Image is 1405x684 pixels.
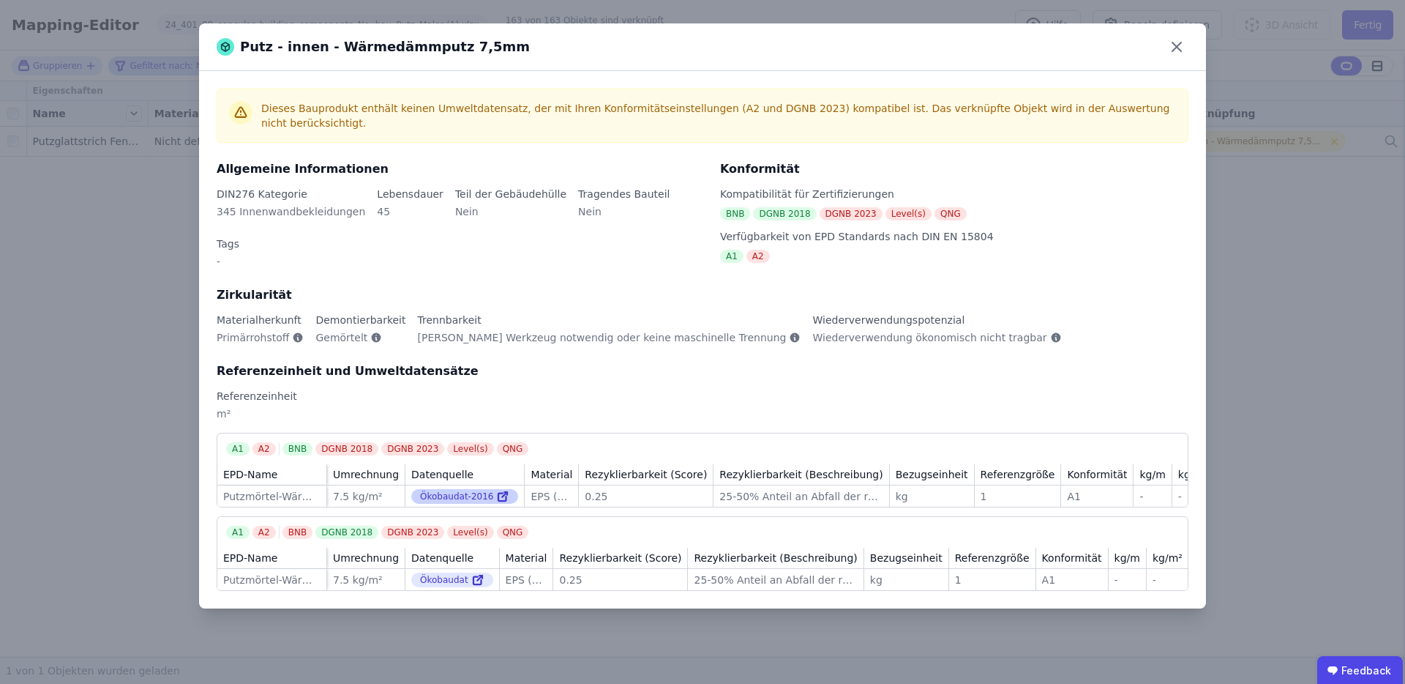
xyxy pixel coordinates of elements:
div: 45 [377,204,443,231]
div: Tragendes Bauteil [578,187,670,201]
div: Allgemeine Informationen [217,160,702,178]
div: kg/m [1139,467,1165,482]
div: kg/m [1114,551,1140,565]
div: 25-50% Anteil an Abfall der recycled wird [694,573,857,587]
div: Tags [217,237,239,251]
div: DGNB 2023 [381,526,444,539]
div: A1 [1067,489,1127,504]
div: - [1114,573,1140,587]
div: BNB [282,526,312,539]
div: Ökobaudat [411,573,493,587]
div: Nein [578,204,670,231]
div: kg/m² [1178,467,1208,482]
div: Teil der Gebäudehülle [455,187,566,201]
div: DGNB 2023 [381,442,444,456]
span: Wiederverwendung ökonomisch nicht tragbar [812,330,1046,345]
div: Kompatibilität für Zertifizierungen [720,187,1188,201]
div: A1 [226,526,250,539]
div: Rezyklierbarkeit (Score) [559,551,681,565]
div: Demontierbarkeit [315,313,405,327]
div: Level(s) [447,526,493,539]
div: A1 [1042,573,1102,587]
div: DGNB 2018 [753,207,816,220]
div: m² [217,406,1188,433]
div: Verfügbarkeit von EPD Standards nach DIN EN 15804 [720,229,1188,244]
div: 0.25 [559,573,681,587]
div: BNB [720,207,750,220]
div: Putz - innen - Wärmedämmputz 7,5mm [217,37,530,57]
div: DGNB 2018 [315,442,378,456]
div: EPD-Name [223,551,277,565]
div: Datenquelle [411,467,473,482]
div: - [217,254,239,280]
div: Material [531,467,572,482]
div: kg [870,573,943,587]
div: 25-50% Anteil an Abfall der recycled wird [719,489,883,504]
div: Rezyklierbarkeit (Beschreibung) [694,551,857,565]
div: Bezugseinheit [896,467,968,482]
div: Rezyklierbarkeit (Beschreibung) [719,467,883,482]
div: A2 [252,526,276,539]
div: Level(s) [885,207,932,220]
div: QNG [497,442,529,456]
div: Wiederverwendungspotenzial [812,313,1061,327]
div: Trennbarkeit [418,313,801,327]
div: DIN276 Kategorie [217,187,365,201]
div: Konformität [1067,467,1127,482]
div: EPS (Expandiertes Polystyrol) [531,489,572,504]
div: Lebensdauer [377,187,443,201]
span: Gemörtelt [315,330,367,345]
div: QNG [497,526,529,539]
div: Zirkularität [217,286,1188,304]
div: Dieses Bauprodukt enthält keinen Umweltdatensatz, der mit Ihren Konformitätseinstellungen (A2 und... [261,101,1176,130]
div: EPD-Name [223,467,277,482]
div: Referenzgröße [955,551,1030,565]
div: Materialherkunft [217,313,304,327]
div: Umrechnung [333,551,399,565]
div: A1 [720,250,743,263]
div: Putzmörtel-Wärmedämmputz [223,573,321,587]
div: 1 [981,489,1055,504]
div: Datenquelle [411,551,473,565]
div: Nein [455,204,566,231]
div: Referenzeinheit und Umweltdatensätze [217,363,1188,380]
span: [PERSON_NAME] Werkzeug notwendig oder keine maschinelle Trennung [418,330,787,345]
div: Material [506,551,547,565]
div: Umrechnung [333,467,399,482]
div: BNB [282,442,312,456]
div: 345 Innenwandbekleidungen [217,204,365,231]
div: A2 [252,442,276,456]
div: EPS (Expandiertes Polystyrol) [506,573,547,587]
div: 7.5 kg/m² [333,573,399,587]
div: - [1153,573,1183,587]
div: Referenzeinheit [217,389,1188,404]
div: Referenzgröße [981,467,1055,482]
div: Bezugseinheit [870,551,943,565]
div: Konformität [1042,551,1102,565]
div: Konformität [720,160,1188,178]
div: Ökobaudat-2016 [411,489,518,504]
div: QNG [934,207,967,220]
div: DGNB 2023 [820,207,883,220]
div: DGNB 2018 [315,526,378,539]
span: Primärrohstoff [217,330,289,345]
div: Level(s) [447,442,493,456]
div: A2 [746,250,770,263]
div: - [1178,489,1208,504]
div: kg/m² [1153,551,1183,565]
div: Rezyklierbarkeit (Score) [585,467,707,482]
div: 0.25 [585,489,707,504]
div: - [1139,489,1165,504]
div: 7.5 kg/m² [333,489,399,504]
div: A1 [226,442,250,456]
div: kg [896,489,968,504]
div: Putzmörtel-Wärmedämmputz [223,489,321,504]
div: 1 [955,573,1030,587]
